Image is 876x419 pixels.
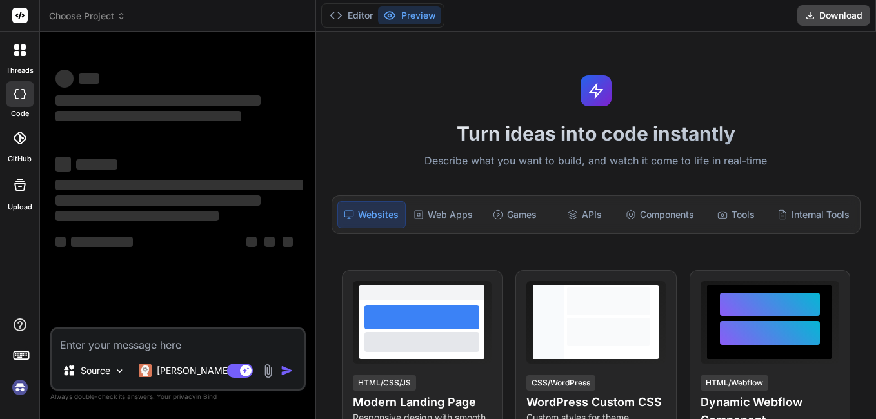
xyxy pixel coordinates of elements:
[264,237,275,247] span: ‌
[55,111,241,121] span: ‌
[157,364,253,377] p: [PERSON_NAME] 4 S..
[772,201,855,228] div: Internal Tools
[71,237,133,247] span: ‌
[378,6,441,24] button: Preview
[11,108,29,119] label: code
[114,365,125,376] img: Pick Models
[55,180,303,190] span: ‌
[283,237,293,247] span: ‌
[551,201,619,228] div: APIs
[81,364,110,377] p: Source
[50,391,306,403] p: Always double-check its answers. Your in Bind
[481,201,548,228] div: Games
[6,65,34,76] label: threads
[353,375,416,391] div: HTML/CSS/JS
[55,95,261,106] span: ‌
[324,153,868,170] p: Describe what you want to build, and watch it come to life in real-time
[246,237,257,247] span: ‌
[353,393,492,411] h4: Modern Landing Page
[261,364,275,378] img: attachment
[55,195,261,206] span: ‌
[526,375,595,391] div: CSS/WordPress
[9,376,31,398] img: signin
[337,201,406,228] div: Websites
[324,6,378,24] button: Editor
[797,5,870,26] button: Download
[281,364,294,377] img: icon
[408,201,478,228] div: Web Apps
[8,202,32,213] label: Upload
[55,211,219,221] span: ‌
[76,159,117,170] span: ‌
[621,201,699,228] div: Components
[324,122,868,145] h1: Turn ideas into code instantly
[701,375,768,391] div: HTML/Webflow
[55,70,74,88] span: ‌
[55,237,66,247] span: ‌
[49,10,126,23] span: Choose Project
[79,73,99,84] span: ‌
[173,393,196,400] span: privacy
[702,201,770,228] div: Tools
[8,153,32,164] label: GitHub
[139,364,152,377] img: Claude 4 Sonnet
[526,393,665,411] h4: WordPress Custom CSS
[55,157,71,172] span: ‌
